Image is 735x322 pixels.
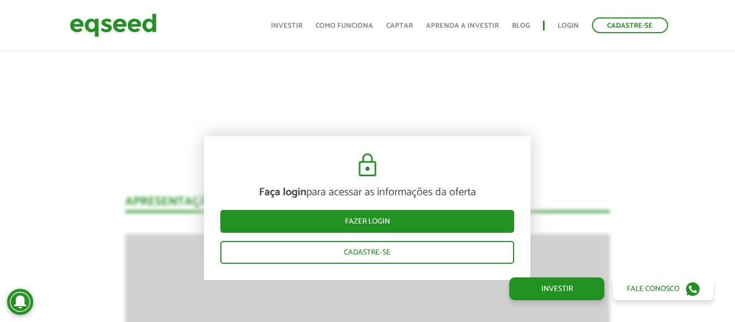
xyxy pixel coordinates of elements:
img: cadeado.svg [354,152,381,178]
p: para acessar as informações da oferta [220,186,514,199]
img: EqSeed [70,11,157,40]
a: Como funciona [316,22,373,29]
a: Aprenda a investir [426,22,499,29]
a: Fale conosco [613,277,713,300]
a: Captar [386,22,413,29]
a: Fazer login [220,210,514,233]
a: Blog [512,22,530,29]
a: Cadastre-se [592,17,668,33]
a: Login [558,22,579,29]
a: Investir [509,277,604,300]
a: Investir [271,22,302,29]
strong: Faça login [259,183,306,201]
a: Cadastre-se [220,241,514,264]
